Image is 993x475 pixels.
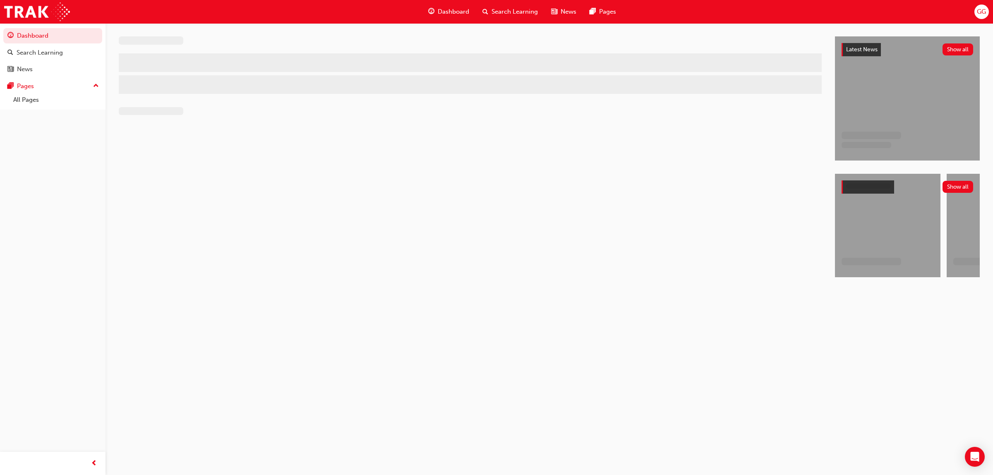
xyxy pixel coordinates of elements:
span: News [561,7,576,17]
a: search-iconSearch Learning [476,3,544,20]
button: Show all [943,43,974,55]
a: Show all [842,180,973,194]
a: All Pages [10,94,102,106]
a: News [3,62,102,77]
a: Latest NewsShow all [842,43,973,56]
span: Pages [599,7,616,17]
span: guage-icon [428,7,434,17]
button: Pages [3,79,102,94]
span: search-icon [7,49,13,57]
span: GG [977,7,986,17]
span: news-icon [551,7,557,17]
div: Open Intercom Messenger [965,447,985,467]
a: pages-iconPages [583,3,623,20]
span: Search Learning [492,7,538,17]
div: Search Learning [17,48,63,58]
a: news-iconNews [544,3,583,20]
a: Search Learning [3,45,102,60]
span: news-icon [7,66,14,73]
span: Dashboard [438,7,469,17]
a: guage-iconDashboard [422,3,476,20]
span: guage-icon [7,32,14,40]
button: Show all [943,181,974,193]
span: up-icon [93,81,99,91]
span: pages-icon [590,7,596,17]
div: News [17,65,33,74]
div: Pages [17,82,34,91]
span: search-icon [482,7,488,17]
a: Dashboard [3,28,102,43]
button: DashboardSearch LearningNews [3,26,102,79]
button: GG [974,5,989,19]
span: Latest News [846,46,878,53]
span: prev-icon [91,458,97,469]
img: Trak [4,2,70,21]
span: pages-icon [7,83,14,90]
